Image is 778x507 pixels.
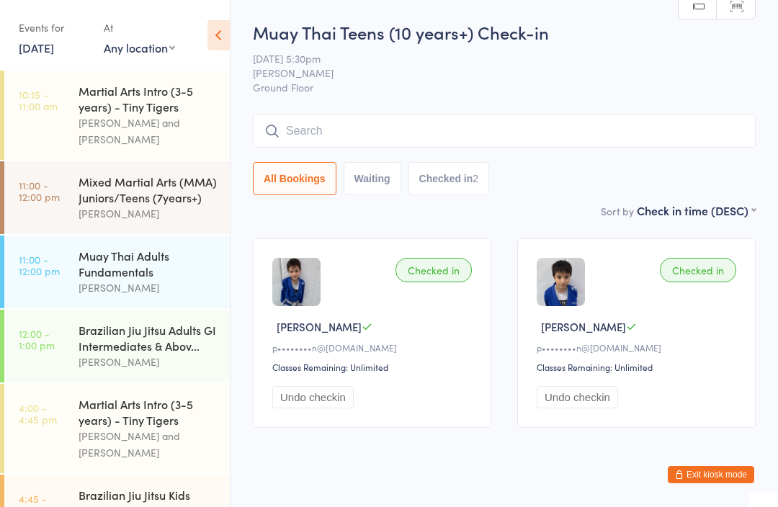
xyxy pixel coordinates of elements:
div: Muay Thai Adults Fundamentals [79,248,218,279]
a: 11:00 -12:00 pmMuay Thai Adults Fundamentals[PERSON_NAME] [4,235,230,308]
a: 10:15 -11:00 amMartial Arts Intro (3-5 years) - Tiny Tigers[PERSON_NAME] and [PERSON_NAME] [4,71,230,160]
a: 11:00 -12:00 pmMixed Martial Arts (MMA) Juniors/Teens (7years+)[PERSON_NAME] [4,161,230,234]
button: Exit kiosk mode [668,466,754,483]
input: Search [253,115,756,148]
div: Classes Remaining: Unlimited [272,361,476,373]
div: Events for [19,16,89,40]
span: [PERSON_NAME] [541,319,626,334]
a: [DATE] [19,40,54,55]
time: 4:00 - 4:45 pm [19,402,57,425]
div: At [104,16,175,40]
a: 4:00 -4:45 pmMartial Arts Intro (3-5 years) - Tiny Tigers[PERSON_NAME] and [PERSON_NAME] [4,384,230,473]
div: 2 [473,173,478,184]
span: [DATE] 5:30pm [253,51,733,66]
label: Sort by [601,204,634,218]
div: [PERSON_NAME] [79,205,218,222]
div: Classes Remaining: Unlimited [537,361,741,373]
button: Undo checkin [272,386,354,408]
div: Checked in [660,258,736,282]
div: Check in time (DESC) [637,202,756,218]
div: [PERSON_NAME] and [PERSON_NAME] [79,428,218,461]
button: Undo checkin [537,386,618,408]
span: [PERSON_NAME] [253,66,733,80]
div: Brazilian Jiu Jitsu Adults GI Intermediates & Abov... [79,322,218,354]
div: p••••••••n@[DOMAIN_NAME] [537,341,741,354]
img: image1737355729.png [272,258,321,306]
button: Waiting [344,162,401,195]
h2: Muay Thai Teens (10 years+) Check-in [253,20,756,44]
button: All Bookings [253,162,336,195]
div: [PERSON_NAME] and [PERSON_NAME] [79,115,218,148]
div: Martial Arts Intro (3-5 years) - Tiny Tigers [79,396,218,428]
div: Any location [104,40,175,55]
span: [PERSON_NAME] [277,319,362,334]
time: 11:00 - 12:00 pm [19,253,60,277]
time: 12:00 - 1:00 pm [19,328,55,351]
a: 12:00 -1:00 pmBrazilian Jiu Jitsu Adults GI Intermediates & Abov...[PERSON_NAME] [4,310,230,382]
div: Mixed Martial Arts (MMA) Juniors/Teens (7years+) [79,174,218,205]
button: Checked in2 [408,162,490,195]
div: Checked in [395,258,472,282]
div: [PERSON_NAME] [79,279,218,296]
div: Martial Arts Intro (3-5 years) - Tiny Tigers [79,83,218,115]
div: [PERSON_NAME] [79,354,218,370]
img: image1737355693.png [537,258,585,306]
time: 11:00 - 12:00 pm [19,179,60,202]
span: Ground Floor [253,80,756,94]
div: p••••••••n@[DOMAIN_NAME] [272,341,476,354]
time: 10:15 - 11:00 am [19,89,58,112]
